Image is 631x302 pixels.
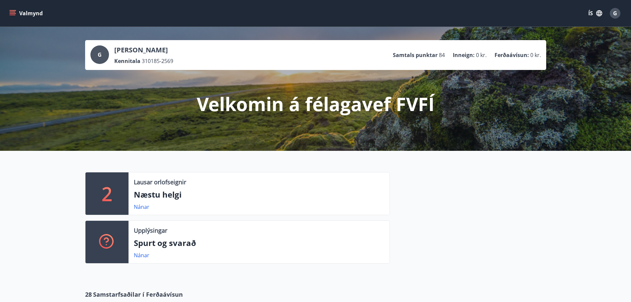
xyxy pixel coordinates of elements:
span: G [98,51,102,58]
p: Ferðaávísun : [495,51,529,59]
span: 28 [85,290,92,299]
p: Upplýsingar [134,226,167,235]
span: 0 kr. [476,51,487,59]
button: G [607,5,623,21]
span: G [613,10,617,17]
span: Samstarfsaðilar í Ferðaávísun [93,290,183,299]
p: 2 [102,181,112,206]
span: 84 [439,51,445,59]
p: [PERSON_NAME] [114,45,173,55]
a: Nánar [134,203,149,211]
p: Velkomin á félagavef FVFÍ [197,91,435,116]
p: Inneign : [453,51,475,59]
button: ÍS [585,7,606,19]
p: Kennitala [114,57,140,65]
button: menu [8,7,45,19]
span: 310185-2569 [142,57,173,65]
p: Spurt og svarað [134,237,384,249]
a: Nánar [134,252,149,259]
p: Næstu helgi [134,189,384,200]
p: Samtals punktar [393,51,438,59]
span: 0 kr. [530,51,541,59]
p: Lausar orlofseignir [134,178,186,186]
